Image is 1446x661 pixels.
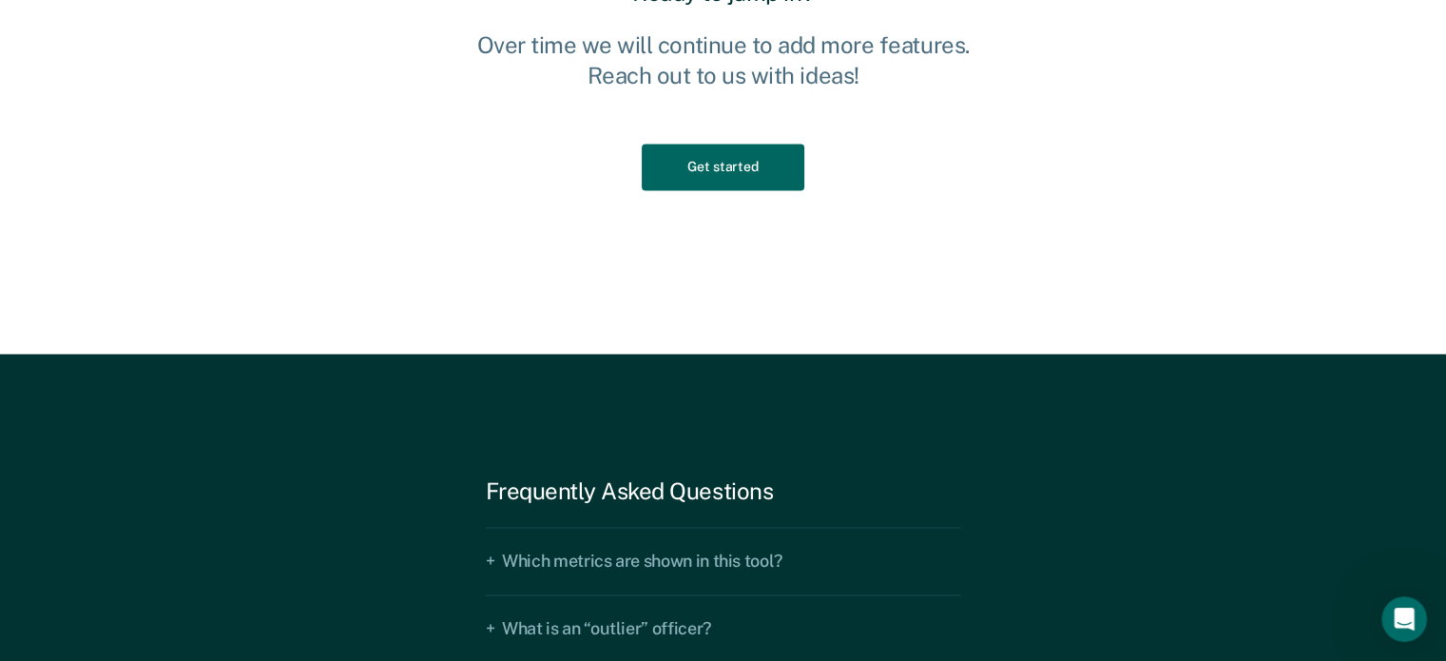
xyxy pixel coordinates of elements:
iframe: Intercom live chat [1381,596,1427,642]
button: Get started [642,144,803,190]
summary: Which metrics are shown in this tool? [486,527,961,594]
div: Frequently Asked Questions [486,477,961,505]
p: Over time we will continue to add more features. Reach out to us with ideas! [459,29,987,90]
